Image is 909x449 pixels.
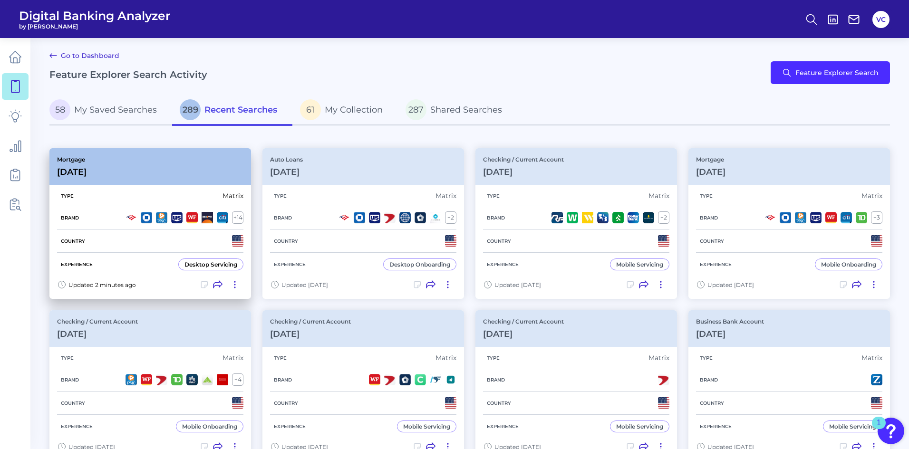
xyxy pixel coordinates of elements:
p: Business Bank Account [696,318,764,325]
h3: [DATE] [483,329,564,339]
h5: Country [696,238,728,244]
div: Matrix [435,191,456,200]
h5: Country [483,238,515,244]
div: + 2 [658,211,669,224]
div: Matrix [861,191,882,200]
span: My Collection [325,105,383,115]
h5: Brand [483,377,509,383]
a: Mortgage[DATE]TypeMatrixBrand+3CountryExperienceMobile OnboardingUpdated [DATE] [688,148,890,299]
h3: [DATE] [696,167,725,177]
span: Updated [DATE] [707,281,754,288]
a: Mortgage[DATE]TypeMatrixBrand+14CountryExperienceDesktop ServicingUpdated 2 minutes ago [49,148,251,299]
a: 58My Saved Searches [49,96,172,126]
h3: [DATE] [696,329,764,339]
h5: Country [696,400,728,406]
h5: Country [270,238,302,244]
div: + 14 [232,211,243,224]
h5: Experience [57,261,97,267]
h5: Brand [270,377,296,383]
h5: Country [270,400,302,406]
h5: Type [270,193,290,199]
h5: Brand [270,215,296,221]
div: Mobile Onboarding [821,261,876,268]
p: Checking / Current Account [57,318,138,325]
span: Updated 2 minutes ago [68,281,136,288]
div: 1 [877,423,881,435]
h3: [DATE] [57,167,87,177]
h3: [DATE] [270,329,351,339]
div: Desktop Servicing [184,261,237,268]
div: Mobile Servicing [829,423,876,430]
span: Feature Explorer Search [795,69,879,76]
div: Matrix [648,191,669,200]
h5: Experience [483,423,522,430]
a: 61My Collection [292,96,398,126]
span: My Saved Searches [74,105,157,115]
h5: Brand [696,215,722,221]
h5: Experience [696,261,735,267]
p: Checking / Current Account [270,318,351,325]
div: Matrix [222,191,243,200]
button: Feature Explorer Search [771,61,890,84]
h5: Type [57,193,77,199]
h3: [DATE] [483,167,564,177]
div: Matrix [222,353,243,362]
h5: Experience [483,261,522,267]
h5: Type [696,355,716,361]
h5: Experience [696,423,735,430]
div: Mobile Servicing [403,423,450,430]
h5: Type [270,355,290,361]
button: Open Resource Center, 1 new notification [878,418,904,444]
p: Checking / Current Account [483,318,564,325]
a: Go to Dashboard [49,50,119,61]
span: 58 [49,99,70,120]
h5: Brand [696,377,722,383]
span: 289 [180,99,201,120]
h3: [DATE] [57,329,138,339]
div: Mobile Servicing [616,261,663,268]
a: Checking / Current Account[DATE]TypeMatrixBrand+2CountryExperienceMobile ServicingUpdated [DATE] [475,148,677,299]
p: Auto Loans [270,156,303,163]
span: 287 [406,99,426,120]
span: Updated [DATE] [281,281,328,288]
div: + 2 [445,211,456,224]
div: Matrix [648,353,669,362]
h5: Country [57,238,89,244]
p: Mortgage [696,156,725,163]
div: Mobile Servicing [616,423,663,430]
h5: Country [483,400,515,406]
h5: Type [696,193,716,199]
h5: Brand [483,215,509,221]
h5: Experience [270,423,309,430]
h5: Type [483,193,503,199]
div: Desktop Onboarding [389,261,450,268]
a: 287Shared Searches [398,96,517,126]
div: + 3 [871,211,882,224]
a: Auto Loans[DATE]TypeMatrixBrand+2CountryExperienceDesktop OnboardingUpdated [DATE] [262,148,464,299]
span: 61 [300,99,321,120]
h5: Brand [57,215,83,221]
span: Digital Banking Analyzer [19,9,171,23]
h5: Type [57,355,77,361]
a: 289Recent Searches [172,96,292,126]
h5: Experience [270,261,309,267]
h3: [DATE] [270,167,303,177]
span: Shared Searches [430,105,502,115]
h5: Country [57,400,89,406]
span: Updated [DATE] [494,281,541,288]
div: Matrix [435,353,456,362]
button: VC [872,11,890,28]
h5: Experience [57,423,97,430]
p: Mortgage [57,156,87,163]
span: by [PERSON_NAME] [19,23,171,30]
span: Recent Searches [204,105,277,115]
p: Checking / Current Account [483,156,564,163]
h2: Feature Explorer Search Activity [49,69,207,80]
div: Matrix [861,353,882,362]
div: + 4 [232,373,243,386]
div: Mobile Onboarding [182,423,237,430]
h5: Brand [57,377,83,383]
h5: Type [483,355,503,361]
